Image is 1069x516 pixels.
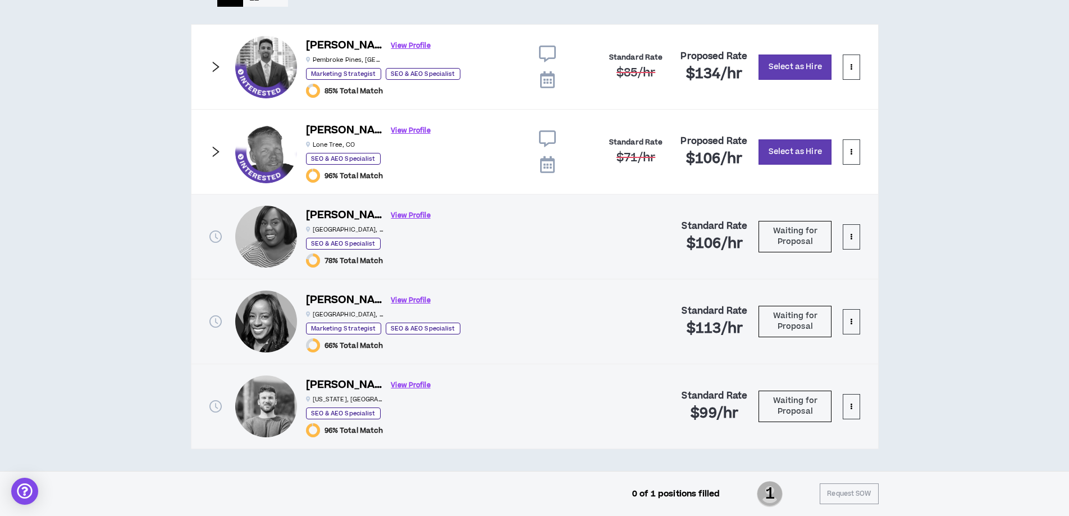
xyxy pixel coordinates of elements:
span: 96% Total Match [325,426,383,435]
span: $99 /hr [691,404,738,423]
span: clock-circle [209,400,222,413]
button: Waiting for Proposal [759,306,832,337]
h6: [PERSON_NAME] [306,207,385,224]
button: Waiting for Proposal [759,221,832,252]
span: 78% Total Match [325,256,383,265]
h4: Standard Rate [682,391,747,401]
h4: Proposed Rate [680,136,747,147]
span: clock-circle [209,315,222,328]
a: View Profile [391,291,431,310]
h4: Standard Rate [609,138,663,147]
p: [GEOGRAPHIC_DATA] , [GEOGRAPHIC_DATA] [306,225,385,234]
a: View Profile [391,375,431,395]
span: 1 [757,480,783,508]
p: Pembroke Pines , [GEOGRAPHIC_DATA] [306,56,385,64]
span: right [209,61,222,73]
span: $134 /hr [686,64,743,84]
p: SEO & AEO Specialist [386,323,460,334]
p: Marketing Strategist [306,323,381,334]
h6: [PERSON_NAME] [306,38,385,54]
span: $71 /hr [616,150,655,166]
span: $113 /hr [687,319,743,338]
p: 0 of 1 positions filled [632,488,720,500]
h4: Standard Rate [682,306,747,316]
h6: [PERSON_NAME] [306,377,385,393]
div: Mark D. [235,375,297,437]
span: right [209,146,222,158]
div: Kelly J. [235,291,297,352]
a: View Profile [391,206,431,225]
span: clock-circle [209,230,222,243]
h6: [PERSON_NAME] [306,292,385,309]
button: Request SOW [820,483,878,504]
span: 85% Total Match [325,87,383,96]
button: Waiting for Proposal [759,391,832,422]
h4: Standard Rate [609,53,663,62]
a: View Profile [391,36,431,56]
p: SEO & AEO Specialist [386,68,460,80]
p: [GEOGRAPHIC_DATA] , [GEOGRAPHIC_DATA] [306,310,385,319]
p: Lone Tree , CO [306,141,355,149]
p: [US_STATE] , [GEOGRAPHIC_DATA] [306,395,385,404]
h4: Proposed Rate [680,51,747,62]
p: Marketing Strategist [306,68,381,80]
span: $106 /hr [687,234,743,254]
button: Select as Hire [759,55,832,80]
div: Open Intercom Messenger [11,478,38,505]
span: 66% Total Match [325,341,383,350]
a: View Profile [391,121,431,141]
p: SEO & AEO Specialist [306,408,381,419]
span: $106 /hr [686,149,743,169]
h4: Standard Rate [682,221,747,232]
button: Select as Hire [759,139,832,165]
h6: [PERSON_NAME] [306,123,385,139]
p: SEO & AEO Specialist [306,153,381,165]
div: Kamran H. [235,36,297,98]
span: 96% Total Match [325,171,383,180]
div: Tricia A. [235,206,297,268]
span: $85 /hr [616,65,655,81]
p: SEO & AEO Specialist [306,238,381,250]
div: Scott J. [235,121,297,183]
